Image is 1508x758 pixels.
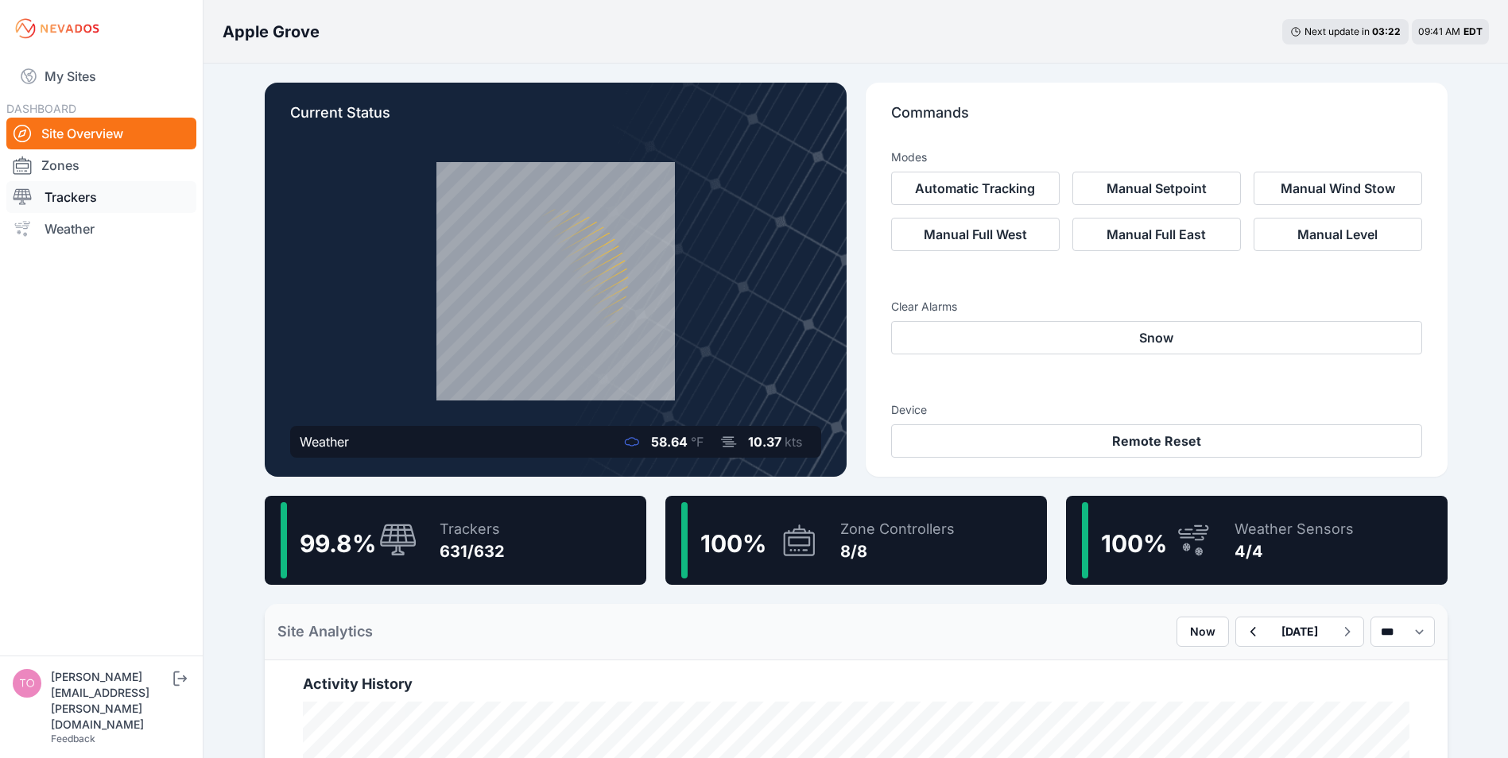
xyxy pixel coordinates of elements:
[6,57,196,95] a: My Sites
[840,518,955,540] div: Zone Controllers
[665,496,1047,585] a: 100%Zone Controllers8/8
[891,218,1060,251] button: Manual Full West
[891,402,1422,418] h3: Device
[651,434,688,450] span: 58.64
[891,321,1422,354] button: Snow
[6,118,196,149] a: Site Overview
[691,434,704,450] span: °F
[700,529,766,558] span: 100 %
[1304,25,1370,37] span: Next update in
[300,529,376,558] span: 99.8 %
[1254,172,1422,205] button: Manual Wind Stow
[265,496,646,585] a: 99.8%Trackers631/632
[277,621,373,643] h2: Site Analytics
[1418,25,1460,37] span: 09:41 AM
[1072,218,1241,251] button: Manual Full East
[300,432,349,451] div: Weather
[1269,617,1331,646] button: [DATE]
[1372,25,1401,38] div: 03 : 22
[891,424,1422,458] button: Remote Reset
[785,434,802,450] span: kts
[223,11,320,52] nav: Breadcrumb
[1066,496,1448,585] a: 100%Weather Sensors4/4
[13,669,41,698] img: tomasz.barcz@energix-group.com
[51,669,170,733] div: [PERSON_NAME][EMAIL_ADDRESS][PERSON_NAME][DOMAIN_NAME]
[290,102,821,137] p: Current Status
[1235,540,1354,563] div: 4/4
[1101,529,1167,558] span: 100 %
[440,518,505,540] div: Trackers
[891,149,927,165] h3: Modes
[6,149,196,181] a: Zones
[1463,25,1483,37] span: EDT
[891,299,1422,315] h3: Clear Alarms
[51,733,95,744] a: Feedback
[891,102,1422,137] p: Commands
[1254,218,1422,251] button: Manual Level
[13,16,102,41] img: Nevados
[223,21,320,43] h3: Apple Grove
[6,181,196,213] a: Trackers
[6,102,76,115] span: DASHBOARD
[840,540,955,563] div: 8/8
[6,213,196,245] a: Weather
[303,673,1409,695] h2: Activity History
[891,172,1060,205] button: Automatic Tracking
[440,540,505,563] div: 631/632
[1235,518,1354,540] div: Weather Sensors
[748,434,781,450] span: 10.37
[1072,172,1241,205] button: Manual Setpoint
[1177,617,1229,647] button: Now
